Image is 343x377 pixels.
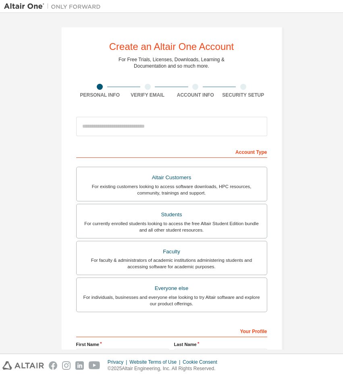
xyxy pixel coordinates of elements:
div: Account Type [76,145,267,158]
div: For individuals, businesses and everyone else looking to try Altair software and explore our prod... [81,294,262,307]
div: Security Setup [219,92,267,98]
img: facebook.svg [49,361,57,370]
img: Altair One [4,2,105,10]
div: Account Info [172,92,220,98]
p: © 2025 Altair Engineering, Inc. All Rights Reserved. [108,365,222,372]
label: Last Name [174,341,267,348]
img: altair_logo.svg [2,361,44,370]
img: youtube.svg [89,361,100,370]
div: Faculty [81,246,262,257]
div: For faculty & administrators of academic institutions administering students and accessing softwa... [81,257,262,270]
div: Create an Altair One Account [109,42,234,52]
div: Students [81,209,262,220]
div: For existing customers looking to access software downloads, HPC resources, community, trainings ... [81,183,262,196]
div: Cookie Consent [183,359,222,365]
img: linkedin.svg [75,361,84,370]
div: Personal Info [76,92,124,98]
div: For Free Trials, Licenses, Downloads, Learning & Documentation and so much more. [118,56,225,69]
div: Verify Email [124,92,172,98]
div: Website Terms of Use [129,359,183,365]
img: instagram.svg [62,361,71,370]
div: Everyone else [81,283,262,294]
div: Your Profile [76,324,267,337]
div: Altair Customers [81,172,262,183]
label: First Name [76,341,169,348]
div: Privacy [108,359,129,365]
div: For currently enrolled students looking to access the free Altair Student Edition bundle and all ... [81,220,262,233]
